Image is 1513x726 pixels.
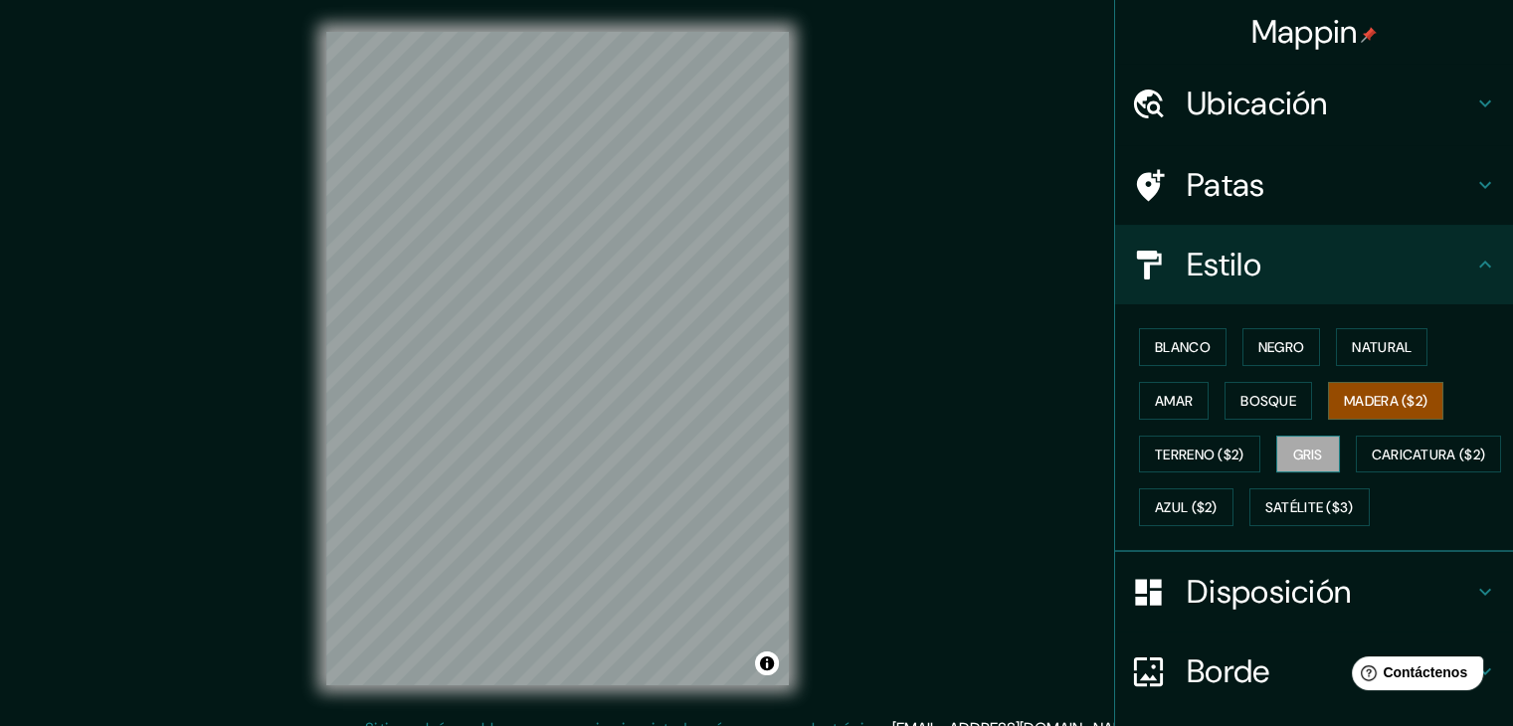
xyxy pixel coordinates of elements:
div: Disposición [1115,552,1513,632]
button: Blanco [1139,328,1227,366]
img: pin-icon.png [1361,27,1377,43]
button: Natural [1336,328,1427,366]
button: Caricatura ($2) [1356,436,1502,473]
button: Activar o desactivar atribución [755,651,779,675]
font: Estilo [1187,244,1261,285]
font: Ubicación [1187,83,1328,124]
div: Estilo [1115,225,1513,304]
div: Ubicación [1115,64,1513,143]
font: Patas [1187,164,1265,206]
iframe: Lanzador de widgets de ayuda [1336,648,1491,704]
button: Madera ($2) [1328,382,1443,420]
font: Blanco [1155,338,1211,356]
font: Madera ($2) [1344,392,1427,410]
div: Patas [1115,145,1513,225]
button: Azul ($2) [1139,488,1233,526]
font: Natural [1352,338,1412,356]
button: Amar [1139,382,1209,420]
button: Satélite ($3) [1249,488,1370,526]
div: Borde [1115,632,1513,711]
font: Azul ($2) [1155,499,1218,517]
font: Mappin [1251,11,1358,53]
canvas: Mapa [326,32,789,685]
button: Terreno ($2) [1139,436,1260,473]
font: Disposición [1187,571,1351,613]
button: Negro [1242,328,1321,366]
font: Amar [1155,392,1193,410]
font: Borde [1187,650,1270,692]
font: Terreno ($2) [1155,446,1244,463]
font: Bosque [1240,392,1296,410]
button: Gris [1276,436,1340,473]
font: Caricatura ($2) [1372,446,1486,463]
font: Satélite ($3) [1265,499,1354,517]
font: Gris [1293,446,1323,463]
button: Bosque [1225,382,1312,420]
font: Negro [1258,338,1305,356]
